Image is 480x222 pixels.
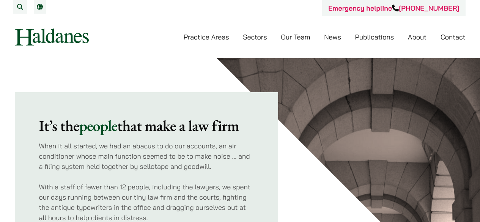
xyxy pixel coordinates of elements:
a: About [408,33,426,41]
a: Publications [355,33,394,41]
h2: It’s the that make a law firm [39,117,254,135]
a: Practice Areas [184,33,229,41]
a: Contact [441,33,466,41]
a: EN [37,4,43,10]
a: Our Team [281,33,310,41]
a: Emergency helpline[PHONE_NUMBER] [328,4,459,13]
mark: people [79,116,118,135]
p: When it all started, we had an abacus to do our accounts, an air conditioner whose main function ... [39,141,254,172]
a: News [324,33,341,41]
a: Sectors [243,33,267,41]
img: Logo of Haldanes [15,28,89,46]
